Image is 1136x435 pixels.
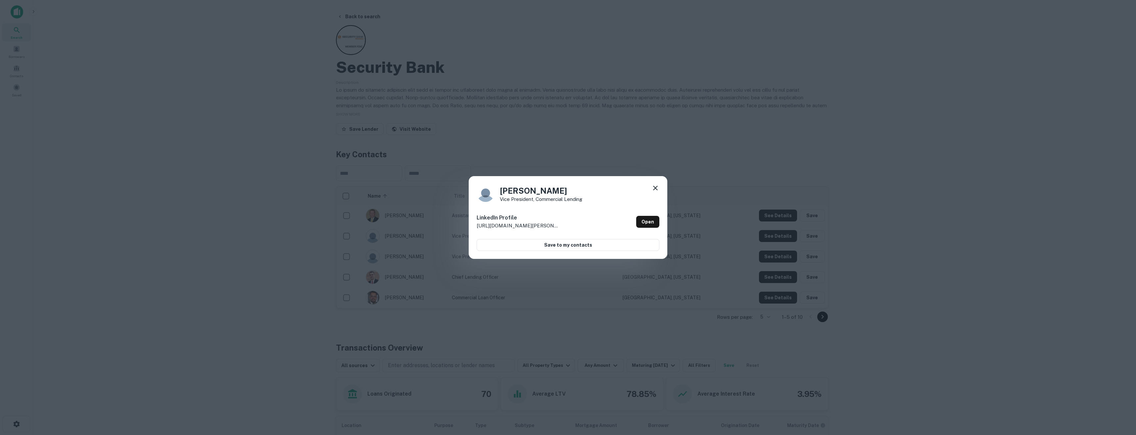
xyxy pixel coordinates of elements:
button: Save to my contacts [477,239,659,251]
h6: LinkedIn Profile [477,214,559,222]
a: Open [636,216,659,228]
p: [URL][DOMAIN_NAME][PERSON_NAME] [477,222,559,230]
h4: [PERSON_NAME] [500,185,582,197]
img: 9c8pery4andzj6ohjkjp54ma2 [477,184,495,202]
p: Vice President, Commercial Lending [500,197,582,202]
